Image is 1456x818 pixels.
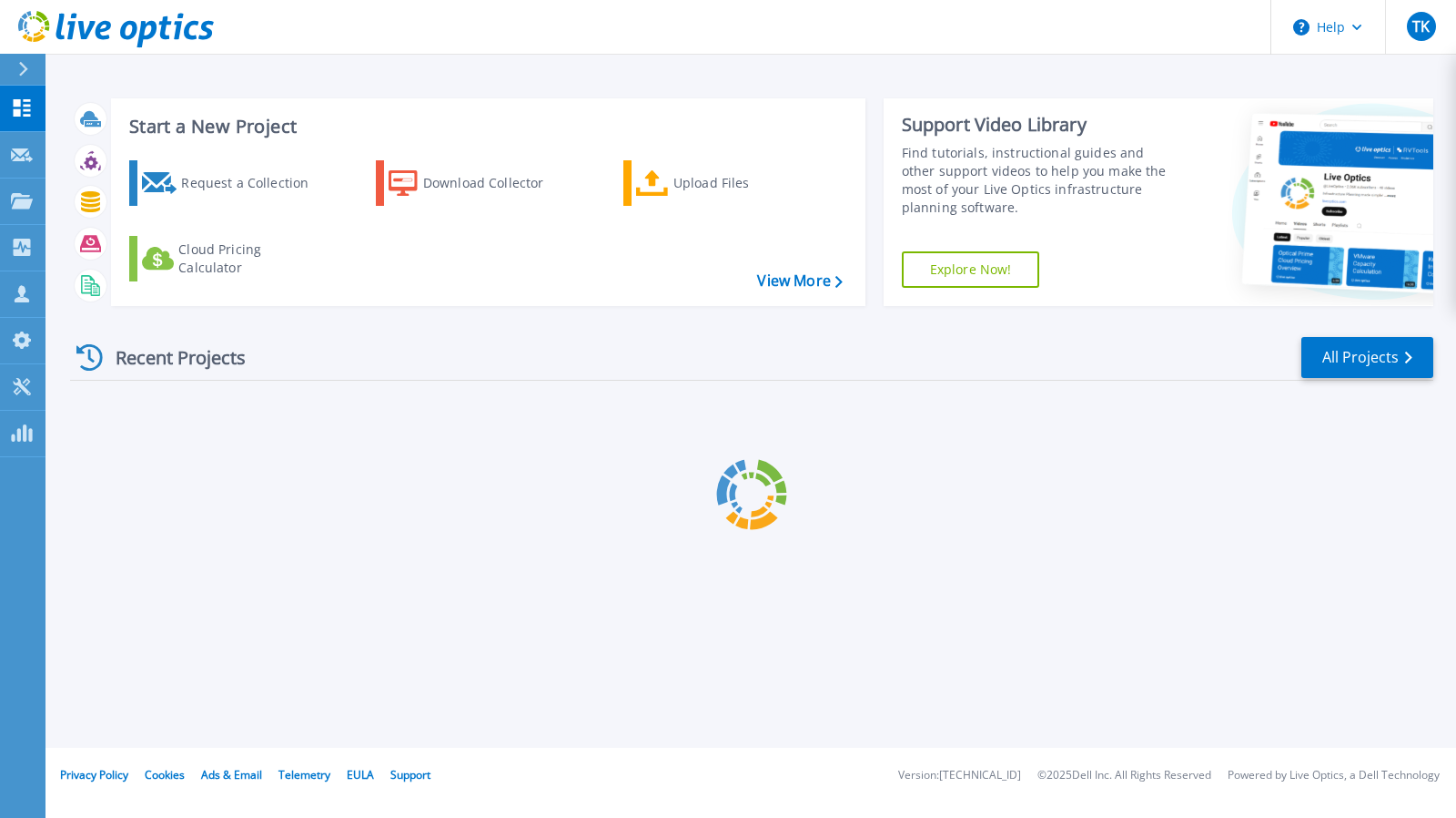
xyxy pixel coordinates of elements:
[178,240,324,277] div: Cloud Pricing Calculator
[673,165,819,201] div: Upload Files
[129,117,842,137] h3: Start a New Project
[181,165,327,201] div: Request a Collection
[757,272,842,290] a: View More
[390,767,430,782] a: Support
[902,144,1178,217] div: Find tutorials, instructional guides and other support videos to help you make the most of your L...
[278,767,330,782] a: Telemetry
[1301,337,1433,378] a: All Projects
[1037,770,1211,782] li: © 2025 Dell Inc. All Rights Reserved
[898,770,1021,782] li: Version: [TECHNICAL_ID]
[1228,770,1440,782] li: Powered by Live Optics, a Dell Technology
[201,767,262,782] a: Ads & Email
[623,160,826,206] a: Upload Files
[347,767,374,782] a: EULA
[60,767,128,782] a: Privacy Policy
[376,160,579,206] a: Download Collector
[70,335,270,380] div: Recent Projects
[902,251,1040,288] a: Explore Now!
[145,767,185,782] a: Cookies
[129,236,332,281] a: Cloud Pricing Calculator
[423,165,569,201] div: Download Collector
[1412,19,1430,34] span: TK
[129,160,332,206] a: Request a Collection
[902,113,1178,137] div: Support Video Library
